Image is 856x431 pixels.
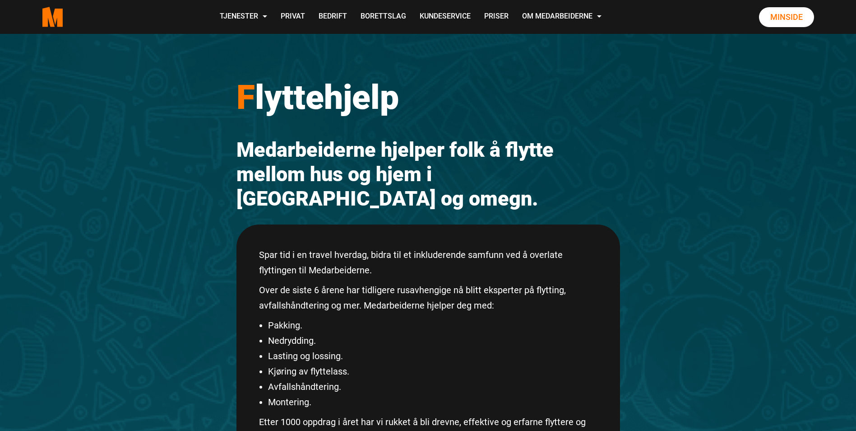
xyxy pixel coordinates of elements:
[274,1,312,33] a: Privat
[268,318,597,333] li: Pakking.
[268,348,597,364] li: Lasting og lossing.
[354,1,413,33] a: Borettslag
[312,1,354,33] a: Bedrift
[759,7,814,27] a: Minside
[268,394,597,410] li: Montering.
[268,333,597,348] li: Nedrydding.
[236,138,620,211] h2: Medarbeiderne hjelper folk å flytte mellom hus og hjem i [GEOGRAPHIC_DATA] og omegn.
[236,77,620,117] h1: lyttehjelp
[236,77,255,117] span: F
[259,282,597,313] p: Over de siste 6 årene har tidligere rusavhengige nå blitt eksperter på flytting, avfallshåndterin...
[413,1,477,33] a: Kundeservice
[268,379,597,394] li: Avfallshåndtering.
[515,1,608,33] a: Om Medarbeiderne
[268,364,597,379] li: Kjøring av flyttelass.
[213,1,274,33] a: Tjenester
[477,1,515,33] a: Priser
[259,247,597,278] p: Spar tid i en travel hverdag, bidra til et inkluderende samfunn ved å overlate flyttingen til Med...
